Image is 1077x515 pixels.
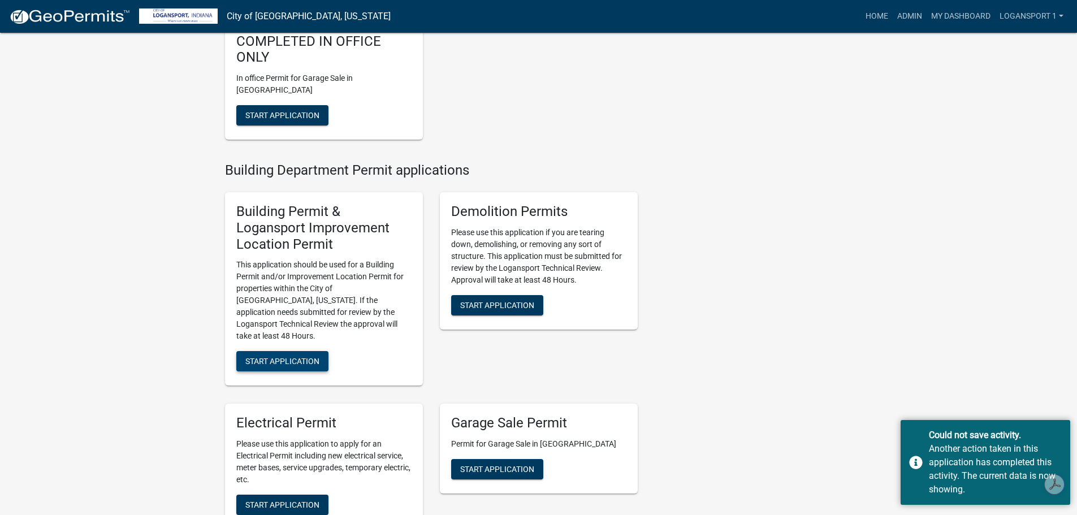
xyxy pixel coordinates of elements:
a: City of [GEOGRAPHIC_DATA], [US_STATE] [227,7,391,26]
p: Please use this application if you are tearing down, demolishing, or removing any sort of structu... [451,227,626,286]
button: Start Application [451,459,543,479]
h5: Demolition Permits [451,204,626,220]
button: Start Application [236,105,328,125]
p: Please use this application to apply for an Electrical Permit including new electrical service, m... [236,438,412,486]
span: Start Application [460,465,534,474]
button: Start Application [451,295,543,315]
p: Permit for Garage Sale in [GEOGRAPHIC_DATA] [451,438,626,450]
div: Another action taken in this application has completed this activity. The current data is now sho... [929,442,1062,496]
a: Admin [893,6,927,27]
p: In office Permit for Garage Sale in [GEOGRAPHIC_DATA] [236,72,412,96]
h4: Building Department Permit applications [225,162,638,179]
p: This application should be used for a Building Permit and/or Improvement Location Permit for prop... [236,259,412,342]
h5: *In Office Garage Sale Permit COMPLETED IN OFFICE ONLY [236,17,412,66]
span: Start Application [460,300,534,309]
h5: Garage Sale Permit [451,415,626,431]
a: Logansport 1 [995,6,1068,27]
div: Could not save activity. [929,429,1062,442]
button: Start Application [236,351,328,371]
img: City of Logansport, Indiana [139,8,218,24]
a: My Dashboard [927,6,995,27]
a: Home [861,6,893,27]
span: Start Application [245,357,319,366]
span: Start Application [245,111,319,120]
h5: Electrical Permit [236,415,412,431]
span: Start Application [245,500,319,509]
h5: Building Permit & Logansport Improvement Location Permit [236,204,412,252]
button: Start Application [236,495,328,515]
